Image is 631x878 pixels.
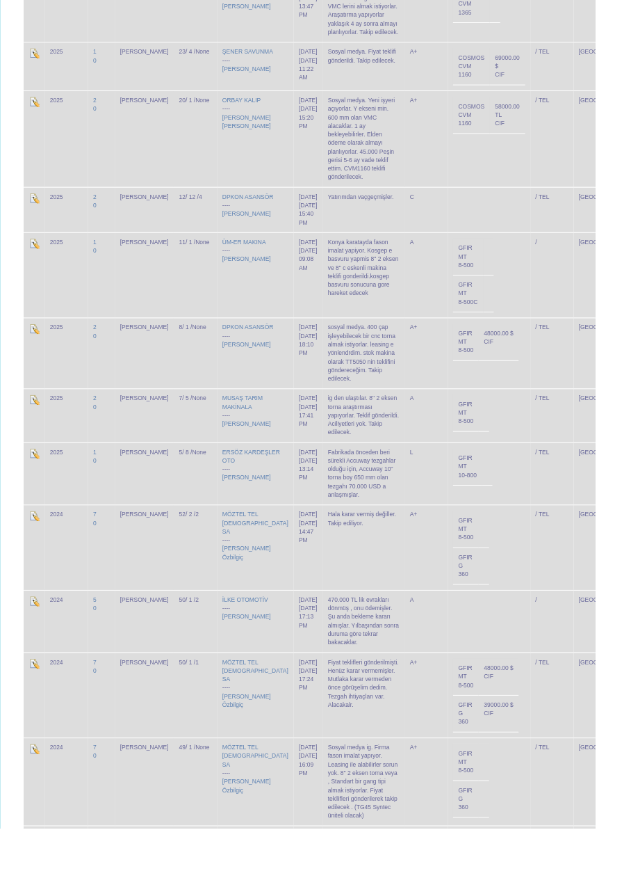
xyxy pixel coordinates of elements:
[47,198,93,246] td: 2025
[236,3,287,10] a: [PERSON_NAME]
[99,699,102,705] a: 7
[311,692,342,782] td: [DATE]
[342,469,429,535] td: Fabrikada önceden beri sürekli Accuway tezgahlar olduğu için, Accuway 10'' torna boy 650 mm olan ...
[562,412,608,469] td: / TEL
[429,469,475,535] td: L
[230,45,311,96] td: ----
[184,782,230,875] td: 49/ 1 /None
[236,446,287,453] a: [PERSON_NAME]
[429,246,475,337] td: A
[230,246,311,337] td: ----
[230,198,311,246] td: ----
[99,262,102,269] a: 0
[236,699,306,724] a: MÖZTEL TEL [DEMOGRAPHIC_DATA] SA
[184,535,230,625] td: 52/ 2 /2
[99,61,102,67] a: 0
[236,542,306,567] a: MÖZTEL TEL [DEMOGRAPHIC_DATA] SA
[47,625,93,692] td: 2024
[99,789,102,796] a: 7
[122,96,184,198] td: [PERSON_NAME]
[99,344,102,351] a: 2
[480,343,507,382] td: GFIR MT 8-500
[562,535,608,625] td: / TEL
[429,337,475,412] td: A+
[47,535,93,625] td: 2024
[236,271,287,278] a: [PERSON_NAME]
[311,198,342,246] td: [DATE]
[184,96,230,198] td: 20/ 1 /None
[236,223,287,230] a: [PERSON_NAME]
[429,96,475,198] td: A+
[562,337,608,412] td: / TEL
[311,96,342,198] td: [DATE]
[429,412,475,469] td: A
[562,625,608,692] td: /
[99,103,102,110] a: 2
[429,45,475,96] td: A+
[311,412,342,469] td: [DATE]
[99,51,102,58] a: 1
[507,343,550,382] td: 48000.00 $ CIF
[184,246,230,337] td: 11/ 1 /None
[31,343,42,354] img: Edit
[562,469,608,535] td: / TEL
[311,469,342,535] td: [DATE]
[342,96,429,198] td: Sosyal medya. Yeni işyeri açıyorlar. Y ekseni min. 600 mm olan VMC alacaklar. 1 ay bekleyebilirle...
[236,578,287,594] a: [PERSON_NAME] Özbilgiç
[480,292,512,330] td: GFIR MT 8-500C
[122,412,184,469] td: [PERSON_NAME]
[236,51,289,58] a: ŞENER SAVUNMA
[429,625,475,692] td: A
[311,246,342,337] td: [DATE]
[99,542,102,549] a: 7
[519,102,557,141] td: 58000.00 TL CIF
[31,51,42,62] img: Edit
[507,698,550,737] td: 48000.00 $ CIF
[317,641,336,668] div: [DATE] 17:13 PM
[480,737,507,776] td: GFIR G 360
[99,551,102,558] a: 0
[317,797,336,824] div: [DATE] 16:09 PM
[236,362,287,369] a: [PERSON_NAME]
[236,632,284,639] a: İLKE OTOMOTİV
[342,692,429,782] td: Fiyat teklifleri gönderilmişti. Henüz karar vermemişler. Mutlaka karar vermeden önce görüşelim de...
[480,788,507,827] td: GFIR MT 8-500
[236,205,290,212] a: DPKON ASANSÖR
[184,469,230,535] td: 5/ 8 /None
[429,692,475,782] td: A+
[184,692,230,782] td: 50/ 1 /1
[342,246,429,337] td: Konya karatayda fason imalat yapiyor. Kosgep e basvuru yapmis 8" 2 eksen ve 8" c eskenli makina t...
[230,337,311,412] td: ----
[342,45,429,96] td: Sosyal medya. Fiyat teklifi gönderildi. Takip edilecek.
[99,214,102,221] a: 0
[184,625,230,692] td: 50/ 1 /2
[31,205,42,216] img: Edit
[429,782,475,875] td: A+
[236,735,287,751] a: [PERSON_NAME] Özbilgiç
[236,121,287,137] a: [PERSON_NAME] [PERSON_NAME]
[184,45,230,96] td: 23/ 4 /None
[342,535,429,625] td: Hala karar vermiş değiller. Takip ediliyor.
[122,337,184,412] td: [PERSON_NAME]
[480,418,507,457] td: GFIR MT 8-500
[317,427,336,454] div: [DATE] 17:41 PM
[31,102,42,113] img: Edit
[99,205,102,212] a: 2
[122,469,184,535] td: [PERSON_NAME]
[47,469,93,535] td: 2025
[122,625,184,692] td: [PERSON_NAME]
[311,535,342,625] td: [DATE]
[480,253,512,292] td: GFIR MT 8-500
[311,45,342,96] td: [DATE]
[342,198,429,246] td: Yatırımdan vaçgeçmişler.
[236,825,287,841] a: [PERSON_NAME] Özbilgiç
[507,737,550,776] td: 39000.00 $ CIF
[317,550,336,577] div: [DATE] 14:47 PM
[99,112,102,119] a: 0
[31,698,42,709] img: Edit
[99,419,102,426] a: 2
[47,246,93,337] td: 2025
[480,541,507,580] td: GFIR MT 8-500
[342,782,429,875] td: Sosyal medya ig. Firma fason imalat yapıyor. Leasing ile alabilirler sorun yok. 8'' 2 eksen torna...
[99,798,102,805] a: 0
